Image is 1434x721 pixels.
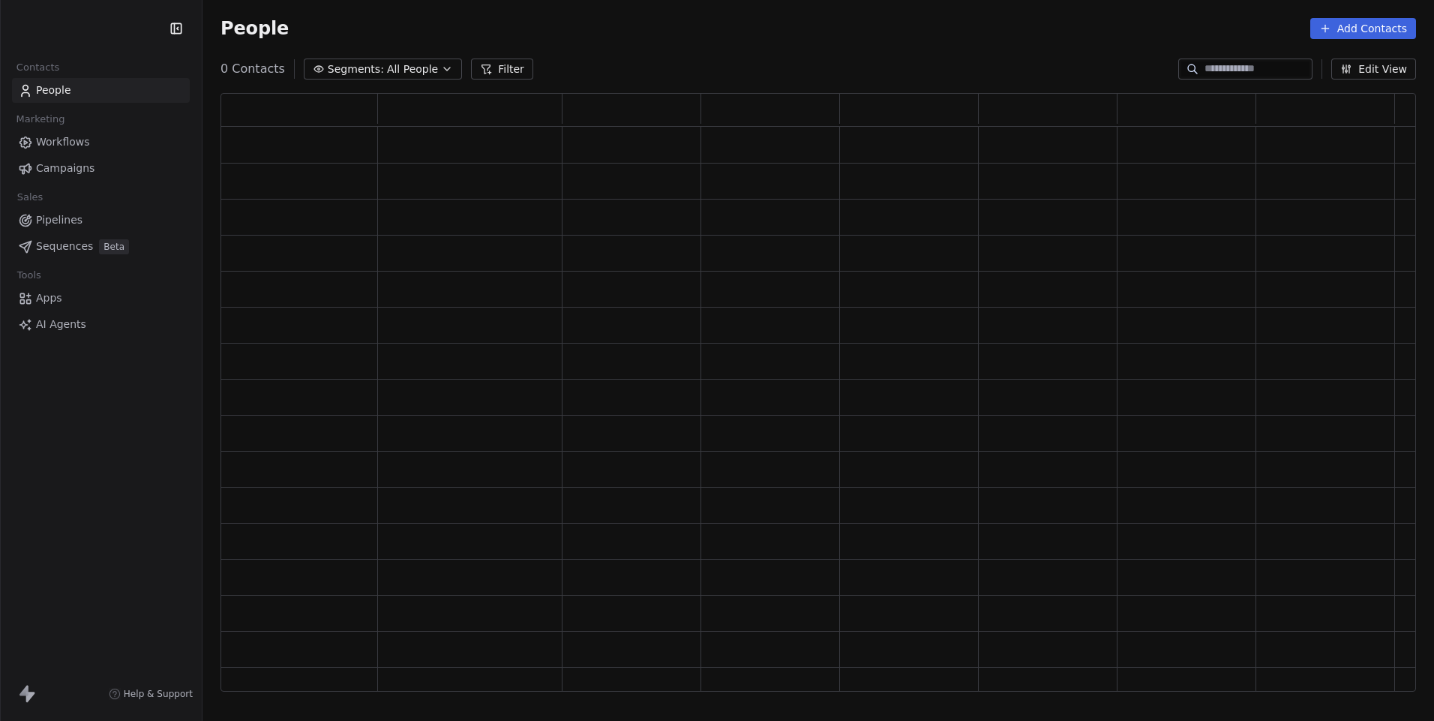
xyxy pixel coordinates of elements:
[36,239,93,254] span: Sequences
[220,60,285,78] span: 0 Contacts
[1310,18,1416,39] button: Add Contacts
[10,264,47,287] span: Tools
[12,312,190,337] a: AI Agents
[36,134,90,150] span: Workflows
[471,59,533,80] button: Filter
[12,208,190,233] a: Pipelines
[12,130,190,155] a: Workflows
[36,317,86,332] span: AI Agents
[10,56,66,79] span: Contacts
[328,62,384,77] span: Segments:
[220,17,289,40] span: People
[12,234,190,259] a: SequencesBeta
[1331,59,1416,80] button: Edit View
[36,212,82,228] span: Pipelines
[36,290,62,306] span: Apps
[12,286,190,311] a: Apps
[36,161,94,176] span: Campaigns
[387,62,438,77] span: All People
[10,186,49,209] span: Sales
[12,78,190,103] a: People
[10,108,71,131] span: Marketing
[99,239,129,254] span: Beta
[36,83,71,98] span: People
[124,688,193,700] span: Help & Support
[12,156,190,181] a: Campaigns
[109,688,193,700] a: Help & Support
